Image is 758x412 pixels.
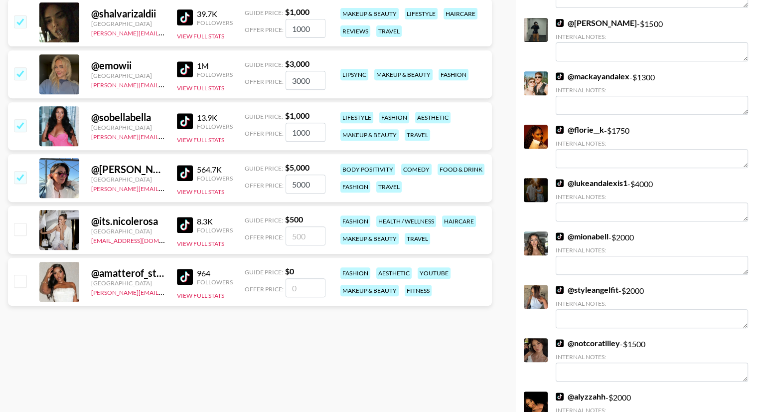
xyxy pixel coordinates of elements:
strong: $ 500 [285,214,303,224]
a: [EMAIL_ADDRESS][DOMAIN_NAME] [91,235,191,244]
div: makeup & beauty [340,8,399,19]
input: 5,000 [286,175,325,194]
img: TikTok [556,232,564,240]
div: @ amatterof_style [91,267,165,279]
div: travel [405,129,430,141]
a: @mackayandalex [556,71,629,81]
div: lifestyle [340,112,373,123]
div: Internal Notes: [556,86,748,94]
div: fashion [340,267,370,279]
div: - $ 1500 [556,18,748,61]
div: haircare [442,215,476,227]
strong: $ 0 [285,266,294,276]
input: 500 [286,226,325,245]
div: Internal Notes: [556,353,748,361]
div: reviews [340,25,370,37]
img: TikTok [177,269,193,285]
div: makeup & beauty [374,69,433,80]
div: 8.3K [197,216,233,226]
a: @lukeandalexis1 [556,178,627,188]
div: haircare [444,8,477,19]
img: TikTok [177,9,193,25]
strong: $ 5,000 [285,163,309,172]
div: makeup & beauty [340,285,399,296]
input: 0 [286,278,325,297]
button: View Full Stats [177,292,224,299]
span: Offer Price: [245,78,284,85]
div: fashion [340,215,370,227]
div: health / wellness [376,215,436,227]
span: Offer Price: [245,26,284,33]
div: @ emowii [91,59,165,72]
input: 1,000 [286,19,325,38]
div: Followers [197,71,233,78]
div: Internal Notes: [556,33,748,40]
img: TikTok [177,165,193,181]
button: View Full Stats [177,240,224,247]
input: 1,000 [286,123,325,142]
span: Guide Price: [245,113,283,120]
img: TikTok [556,72,564,80]
strong: $ 3,000 [285,59,309,68]
div: travel [376,181,402,193]
a: @[PERSON_NAME] [556,18,637,28]
div: @ its.nicolerosa [91,215,165,227]
strong: $ 1,000 [285,7,309,16]
div: lipsync [340,69,368,80]
span: Offer Price: [245,233,284,241]
div: makeup & beauty [340,233,399,244]
span: Guide Price: [245,61,283,68]
div: Followers [197,123,233,130]
button: View Full Stats [177,188,224,196]
img: TikTok [556,339,564,347]
div: comedy [401,164,432,175]
div: 564.7K [197,165,233,175]
div: fashion [379,112,409,123]
div: Internal Notes: [556,246,748,254]
div: aesthetic [376,267,412,279]
strong: $ 1,000 [285,111,309,120]
div: Internal Notes: [556,140,748,147]
div: body positivity [340,164,395,175]
a: [PERSON_NAME][EMAIL_ADDRESS][PERSON_NAME][DOMAIN_NAME] [91,27,286,37]
div: lifestyle [405,8,438,19]
img: TikTok [177,61,193,77]
div: fashion [439,69,468,80]
span: Guide Price: [245,216,283,224]
div: Followers [197,226,233,234]
div: [GEOGRAPHIC_DATA] [91,124,165,131]
a: [PERSON_NAME][EMAIL_ADDRESS][PERSON_NAME][DOMAIN_NAME] [91,287,286,296]
div: [GEOGRAPHIC_DATA] [91,227,165,235]
button: View Full Stats [177,32,224,40]
div: - $ 2000 [556,285,748,328]
span: Guide Price: [245,9,283,16]
div: travel [376,25,402,37]
a: @notcoratilley [556,338,620,348]
img: TikTok [177,217,193,233]
div: travel [405,233,430,244]
div: 1M [197,61,233,71]
img: TikTok [556,126,564,134]
div: - $ 1300 [556,71,748,115]
a: @mionabell [556,231,608,241]
div: - $ 2000 [556,231,748,275]
div: Followers [197,19,233,26]
div: food & drink [438,164,484,175]
span: Offer Price: [245,130,284,137]
div: [GEOGRAPHIC_DATA] [91,72,165,79]
div: @ [PERSON_NAME].mackenzlee [91,163,165,176]
span: Guide Price: [245,268,283,276]
span: Offer Price: [245,182,284,189]
div: aesthetic [415,112,451,123]
a: @alyzzahh [556,392,606,402]
button: View Full Stats [177,136,224,144]
div: - $ 1750 [556,125,748,168]
a: @styleangelfit [556,285,618,295]
a: [PERSON_NAME][EMAIL_ADDRESS][PERSON_NAME][DOMAIN_NAME] [91,79,286,89]
div: @ shalvarizaldii [91,7,165,20]
div: fashion [340,181,370,193]
button: View Full Stats [177,84,224,92]
div: Internal Notes: [556,300,748,307]
div: - $ 1500 [556,338,748,382]
div: fitness [405,285,432,296]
